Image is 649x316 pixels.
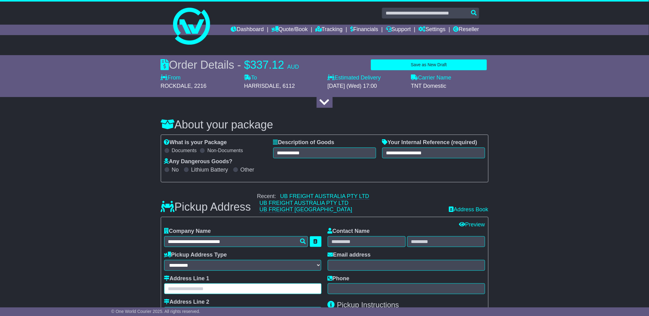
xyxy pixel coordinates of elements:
[328,275,350,282] label: Phone
[328,83,405,90] div: [DATE] (Wed) 17:00
[164,139,227,146] label: What is your Package
[207,148,243,153] label: Non-Documents
[260,206,352,213] a: UB FREIGHT [GEOGRAPHIC_DATA]
[328,228,370,235] label: Contact Name
[459,221,485,228] a: Preview
[111,309,200,314] span: © One World Courier 2025. All rights reserved.
[328,75,405,81] label: Estimated Delivery
[164,228,211,235] label: Company Name
[382,139,477,146] label: Your Internal Reference (required)
[161,119,489,131] h3: About your package
[386,25,411,35] a: Support
[164,299,209,306] label: Address Line 2
[161,75,181,81] label: From
[172,148,197,153] label: Documents
[191,83,207,89] span: , 2216
[231,25,264,35] a: Dashboard
[257,193,443,213] div: Recent:
[280,83,295,89] span: , 6112
[449,206,488,213] a: Address Book
[280,193,369,200] a: UB FREIGHT AUSTRALIA PTY LTD
[250,59,284,71] span: 337.12
[337,301,399,309] span: Pickup Instructions
[328,252,371,258] label: Email address
[411,75,452,81] label: Carrier Name
[161,83,191,89] span: ROCKDALE
[244,59,250,71] span: $
[244,83,280,89] span: HARRISDALE
[260,200,349,206] a: UB FREIGHT AUSTRALIA PTY LTD
[164,158,233,165] label: Any Dangerous Goods?
[191,167,228,173] label: Lithium Battery
[161,201,251,213] h3: Pickup Address
[271,25,308,35] a: Quote/Book
[273,139,335,146] label: Description of Goods
[287,64,299,70] span: AUD
[315,25,343,35] a: Tracking
[419,25,446,35] a: Settings
[244,75,257,81] label: To
[411,83,489,90] div: TNT Domestic
[453,25,479,35] a: Reseller
[241,167,254,173] label: Other
[350,25,378,35] a: Financials
[164,275,209,282] label: Address Line 1
[371,59,487,70] button: Save as New Draft
[172,167,179,173] label: No
[161,58,299,71] div: Order Details -
[164,252,227,258] label: Pickup Address Type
